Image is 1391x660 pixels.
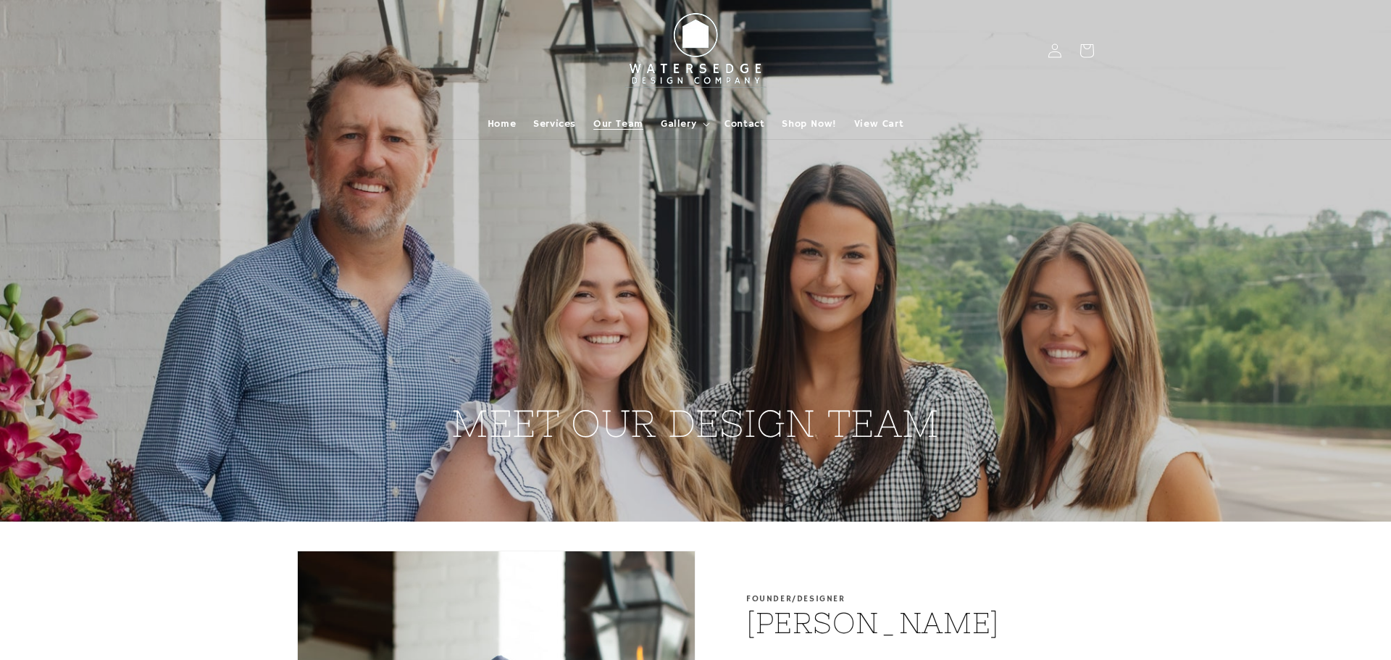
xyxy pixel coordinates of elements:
a: Shop Now! [773,109,845,139]
span: Contact [724,117,764,130]
a: Services [525,109,585,139]
span: Services [533,117,576,130]
a: Home [479,109,525,139]
h2: MEET OUR DESIGN TEAM [451,73,940,448]
span: Our Team [593,117,643,130]
span: Home [488,117,516,130]
span: Gallery [661,117,696,130]
span: View Cart [854,117,903,130]
a: Our Team [585,109,652,139]
a: View Cart [845,109,912,139]
p: Founder/Designer [746,594,845,604]
h2: [PERSON_NAME] [746,604,1000,642]
img: Watersedge Design Co [616,6,775,96]
a: Contact [716,109,773,139]
span: Shop Now! [782,117,836,130]
summary: Gallery [652,109,716,139]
